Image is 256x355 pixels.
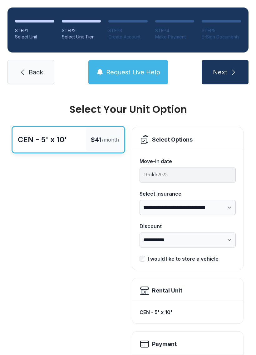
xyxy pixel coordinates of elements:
[15,27,54,34] div: STEP 1
[12,104,244,114] div: Select Your Unit Option
[18,135,67,145] div: CEN - 5' x 10'
[152,286,182,295] div: Rental Unit
[202,34,241,40] div: E-Sign Documents
[155,34,194,40] div: Make Payment
[91,135,101,144] span: $41
[148,255,219,262] div: I would like to store a vehicle
[108,34,148,40] div: Create Account
[202,27,241,34] div: STEP 5
[140,222,236,230] div: Discount
[62,27,101,34] div: STEP 2
[152,340,177,348] h2: Payment
[62,34,101,40] div: Select Unit Tier
[213,68,227,77] span: Next
[140,167,236,182] input: Move-in date
[152,135,193,144] div: Select Options
[140,190,236,197] div: Select Insurance
[140,200,236,215] select: Select Insurance
[140,232,236,247] select: Discount
[108,27,148,34] div: STEP 3
[106,68,160,77] span: Request Live Help
[140,306,236,318] div: CEN - 5' x 10'
[140,157,236,165] div: Move-in date
[15,34,54,40] div: Select Unit
[29,68,43,77] span: Back
[102,136,119,143] span: /month
[155,27,194,34] div: STEP 4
